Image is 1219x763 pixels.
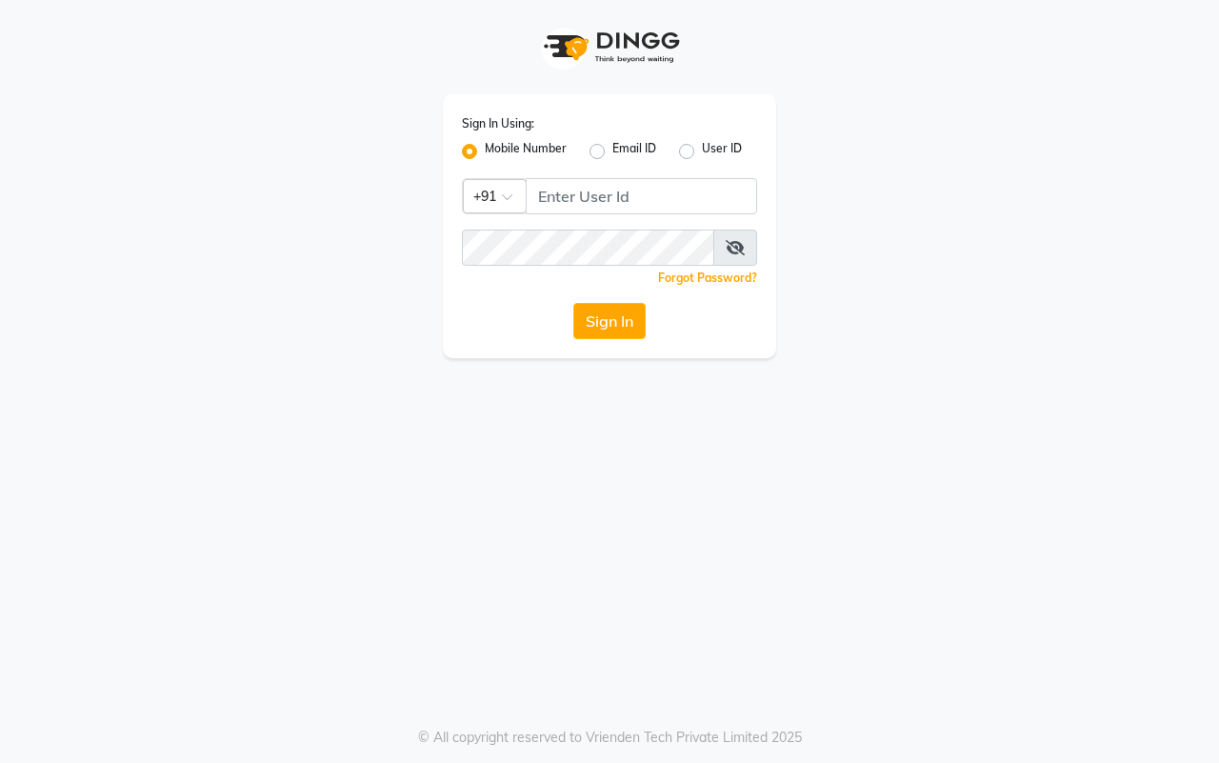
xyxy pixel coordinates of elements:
[485,140,567,163] label: Mobile Number
[526,178,757,214] input: Username
[612,140,656,163] label: Email ID
[533,19,686,75] img: logo1.svg
[658,271,757,285] a: Forgot Password?
[573,303,646,339] button: Sign In
[462,230,714,266] input: Username
[462,115,534,132] label: Sign In Using:
[702,140,742,163] label: User ID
